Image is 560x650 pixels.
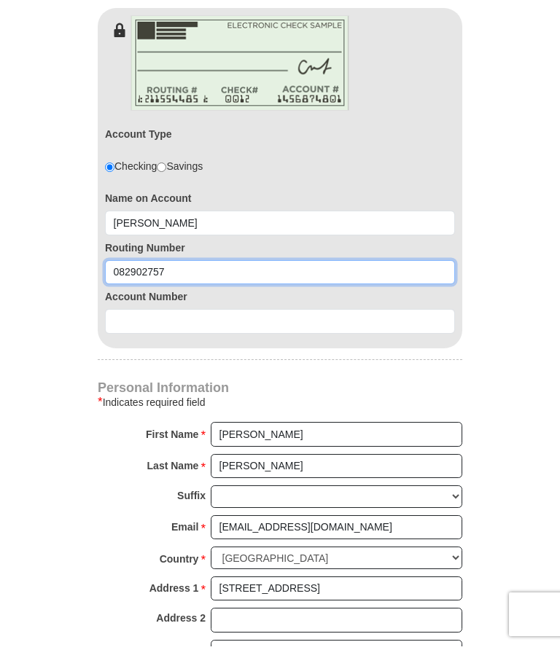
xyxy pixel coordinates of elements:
[146,428,198,448] strong: First Name
[98,385,462,397] h4: Personal Information
[149,582,199,602] strong: Address 1
[98,397,462,415] div: Indicates required field
[156,611,206,632] strong: Address 2
[131,19,349,114] img: check-en.png
[171,520,198,541] strong: Email
[177,489,206,509] strong: Suffix
[105,162,203,177] div: Checking Savings
[160,552,199,573] strong: Country
[105,130,172,145] label: Account Type
[105,244,455,259] label: Routing Number
[105,195,455,209] label: Name on Account
[105,293,455,308] label: Account Number
[147,459,199,479] strong: Last Name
